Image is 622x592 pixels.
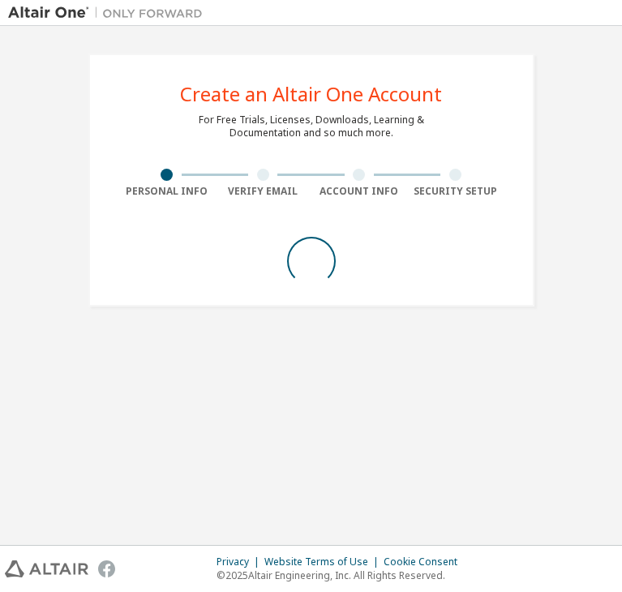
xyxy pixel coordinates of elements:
[217,556,264,568] div: Privacy
[8,5,211,21] img: Altair One
[5,560,88,577] img: altair_logo.svg
[119,185,216,198] div: Personal Info
[311,185,408,198] div: Account Info
[98,560,115,577] img: facebook.svg
[264,556,384,568] div: Website Terms of Use
[215,185,311,198] div: Verify Email
[407,185,504,198] div: Security Setup
[199,114,424,139] div: For Free Trials, Licenses, Downloads, Learning & Documentation and so much more.
[217,568,467,582] p: © 2025 Altair Engineering, Inc. All Rights Reserved.
[384,556,467,568] div: Cookie Consent
[180,84,442,104] div: Create an Altair One Account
